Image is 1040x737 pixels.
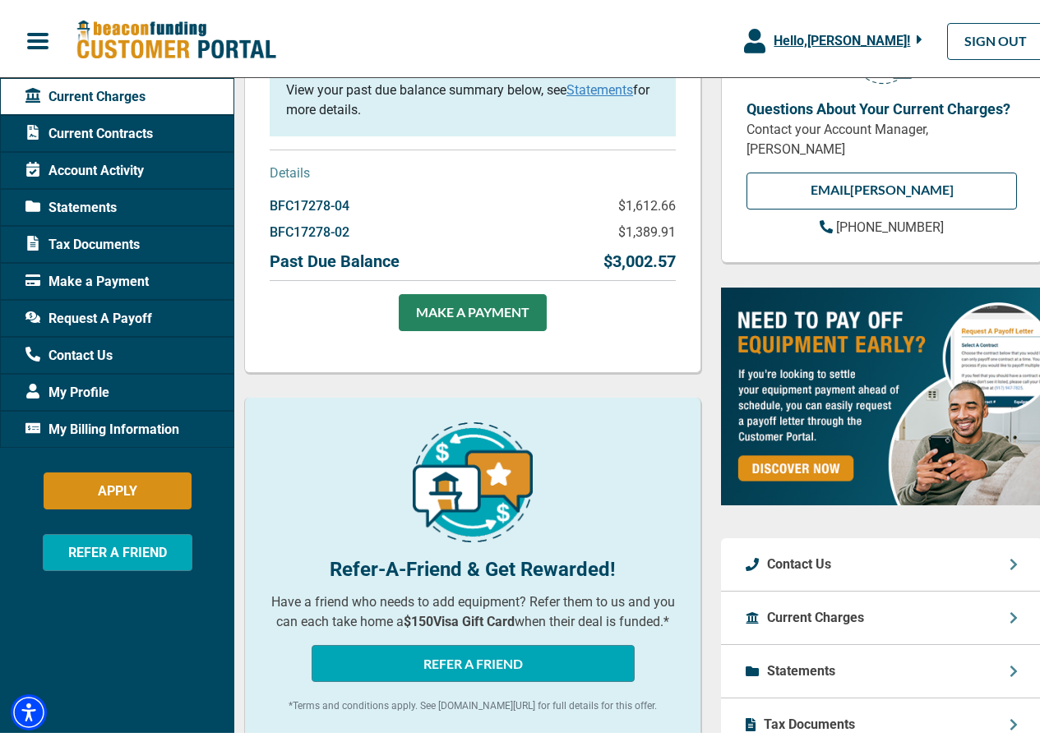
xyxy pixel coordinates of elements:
p: Past Due Balance [270,245,400,269]
span: Account Activity [25,157,144,177]
a: MAKE A PAYMENT [399,290,547,327]
a: [PHONE_NUMBER] [820,214,944,233]
p: Details [270,159,676,179]
a: EMAIL[PERSON_NAME] [746,168,1017,205]
span: Current Charges [25,83,146,103]
p: $3,002.57 [603,245,676,269]
button: REFER A FRIEND [43,530,192,567]
span: My Profile [25,379,109,398]
span: Current Contracts [25,120,153,140]
p: Questions About Your Current Charges? [746,94,1017,116]
p: View your past due balance summary below, see for more details. [286,76,659,116]
p: $1,389.91 [618,219,676,238]
b: $150 Visa Gift Card [404,610,515,625]
p: Contact your Account Manager, [PERSON_NAME] [746,116,1017,155]
p: $1,612.66 [618,192,676,212]
span: Request A Payoff [25,305,152,325]
p: *Terms and conditions apply. See [DOMAIN_NAME][URL] for full details for this offer. [270,694,676,709]
a: Statements [566,78,633,94]
img: refer-a-friend-icon.png [413,418,533,538]
p: Have a friend who needs to add equipment? Refer them to us and you can each take home a when thei... [270,588,676,628]
p: BFC17278-04 [270,192,349,212]
button: APPLY [44,468,192,505]
p: Tax Documents [764,711,855,730]
span: My Billing Information [25,416,179,435]
div: Accessibility Menu [11,690,47,726]
span: Contact Us [25,342,113,362]
p: BFC17278-02 [270,219,349,238]
span: Hello, [PERSON_NAME] ! [774,29,910,44]
p: Statements [767,657,835,677]
span: Statements [25,194,117,214]
span: Tax Documents [25,231,140,251]
span: [PHONE_NUMBER] [836,215,944,231]
p: Current Charges [767,604,864,624]
p: Refer-A-Friend & Get Rewarded! [270,550,676,580]
img: Beacon Funding Customer Portal Logo [76,16,276,58]
span: Make a Payment [25,268,149,288]
button: REFER A FRIEND [312,641,635,678]
p: Contact Us [767,550,831,570]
